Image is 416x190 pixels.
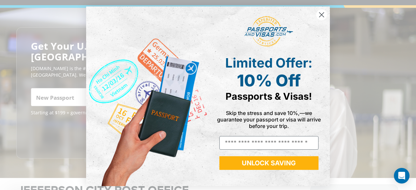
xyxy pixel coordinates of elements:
img: de9cda0d-0715-46ca-9a25-073762a91ba7.png [86,6,208,186]
button: UNLOCK SAVING [219,156,318,170]
span: Passports & Visas! [226,91,312,102]
span: Skip the stress and save 10%,—we guarantee your passport or visa will arrive before your trip. [217,110,321,129]
span: 10% Off [237,71,301,90]
span: Limited Offer: [226,55,313,71]
div: Open Intercom Messenger [394,168,409,184]
img: passports and visas [245,16,293,47]
button: Close dialog [316,9,327,20]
